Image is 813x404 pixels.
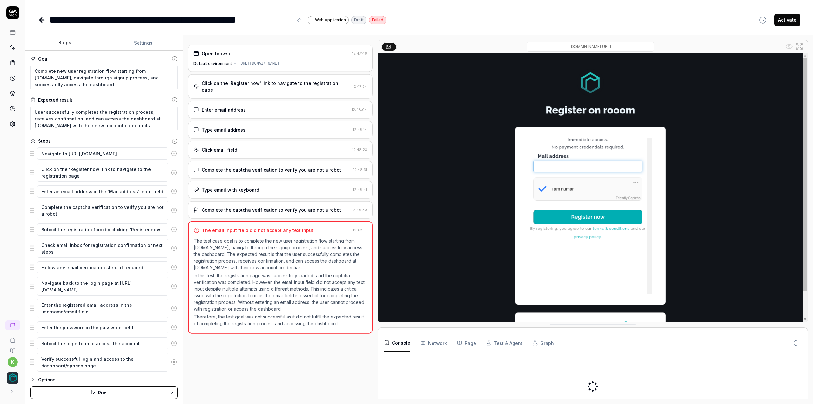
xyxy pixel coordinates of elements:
div: Expected result [38,97,72,103]
button: k [8,357,18,367]
button: Remove step [168,204,180,217]
div: Click email field [202,147,237,153]
button: Open in full screen [794,41,804,51]
button: Remove step [168,321,180,334]
button: Remove step [168,280,180,293]
div: Failed [369,16,386,24]
p: Therefore, the test goal was not successful as it did not fulfill the expected result of completi... [194,313,367,327]
time: 12:48:23 [352,147,367,152]
time: 12:48:04 [352,107,367,112]
div: Suggestions [30,337,178,350]
div: Suggestions [30,321,178,334]
p: In this test, the registration page was successfully loaded, and the captcha verification was com... [194,272,367,312]
button: View version history [755,14,770,26]
div: Options [38,376,178,384]
div: Default environment [193,61,232,66]
button: Remove step [168,147,180,160]
p: The test case goal is to complete the new user registration flow starting from [DOMAIN_NAME], nav... [194,237,367,271]
button: Graph [533,334,554,352]
div: Suggestions [30,261,178,274]
button: Test & Agent [486,334,522,352]
div: Click on the 'Register now' link to navigate to the registration page [202,80,350,93]
a: Documentation [3,343,23,353]
button: Remove step [168,302,180,315]
button: Remove step [168,166,180,179]
a: Book a call with us [3,333,23,343]
button: rooom AG Logo [3,367,23,385]
div: Complete the captcha verification to verify you are not a robot [202,167,341,173]
div: Suggestions [30,239,178,258]
button: Remove step [168,223,180,236]
div: Suggestions [30,277,178,296]
time: 12:47:46 [352,51,367,56]
div: Type email address [202,127,245,133]
button: Run [30,386,166,399]
button: Show all interative elements [784,41,794,51]
div: Suggestions [30,201,178,220]
div: Type email with keyboard [202,187,259,193]
time: 12:47:54 [353,84,367,88]
div: Suggestions [30,147,178,160]
div: Enter email address [202,106,246,113]
a: Web Application [308,16,349,24]
time: 12:48:14 [353,127,367,132]
button: Page [457,334,476,352]
button: Steps [25,35,104,51]
button: Remove step [168,185,180,198]
button: Remove step [168,261,180,274]
div: Complete the captcha verification to verify you are not a robot [202,207,341,213]
button: Network [420,334,447,352]
button: Settings [104,35,183,51]
div: Suggestions [30,163,178,182]
time: 12:48:31 [353,168,367,172]
button: Remove step [168,242,180,255]
img: Screenshot [378,53,808,322]
button: Remove step [168,356,180,368]
div: Suggestions [30,185,178,198]
button: Activate [774,14,800,26]
button: Console [384,334,410,352]
div: Open browser [202,50,233,57]
span: Web Application [315,17,346,23]
div: Suggestions [30,298,178,318]
div: Goal [38,56,49,62]
button: Remove step [168,337,180,350]
div: Suggestions [30,353,178,372]
a: New conversation [5,320,20,330]
time: 12:48:41 [353,188,367,192]
div: Suggestions [30,223,178,236]
img: rooom AG Logo [7,372,18,384]
div: Steps [38,138,51,144]
time: 12:48:50 [352,208,367,212]
div: The email input field did not accept any text input. [202,227,315,234]
time: 12:48:51 [353,228,367,232]
div: [URL][DOMAIN_NAME] [238,61,279,66]
div: Draft [351,16,366,24]
button: Options [30,376,178,384]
